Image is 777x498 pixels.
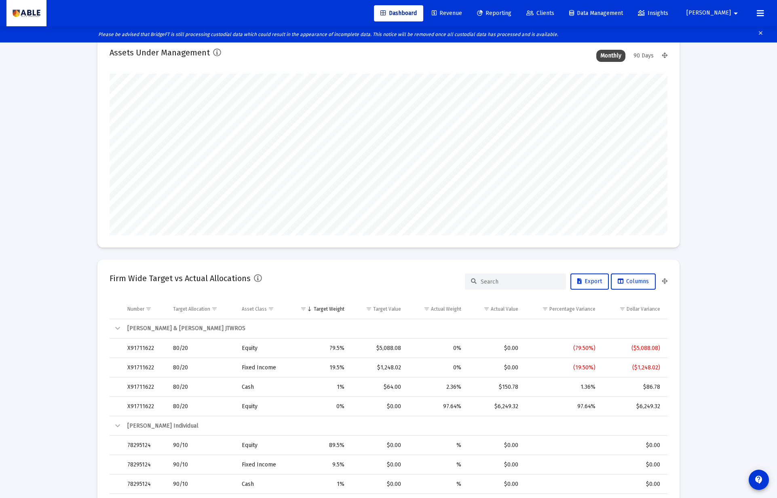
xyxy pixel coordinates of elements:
[242,306,267,312] div: Asset Class
[484,306,490,312] span: Show filter options for column 'Actual Value'
[356,344,401,352] div: $5,088.08
[520,5,561,21] a: Clients
[356,480,401,488] div: $0.00
[122,377,167,397] td: X91711622
[122,339,167,358] td: X91711622
[289,299,350,319] td: Column Target Weight
[412,461,462,469] div: %
[524,299,602,319] td: Column Percentage Variance
[167,358,236,377] td: 80/20
[374,5,423,21] a: Dashboard
[627,306,660,312] div: Dollar Variance
[481,278,560,285] input: Search
[211,306,217,312] span: Show filter options for column 'Target Allocation'
[98,32,558,37] i: Please be advised that BridgeFT is still processing custodial data which could result in the appe...
[619,306,625,312] span: Show filter options for column 'Dollar Variance'
[236,397,289,416] td: Equity
[412,403,462,411] div: 97.64%
[424,306,430,312] span: Show filter options for column 'Actual Weight'
[127,306,144,312] div: Number
[432,10,462,17] span: Revenue
[686,10,731,17] span: [PERSON_NAME]
[431,306,461,312] div: Actual Weight
[167,436,236,455] td: 90/10
[549,306,595,312] div: Percentage Variance
[530,383,596,391] div: 1.36%
[300,306,306,312] span: Show filter options for column 'Target Weight'
[473,364,518,372] div: $0.00
[356,364,401,372] div: $1,248.02
[611,273,656,290] button: Columns
[607,364,660,372] div: ($1,248.02)
[366,306,372,312] span: Show filter options for column 'Target Value'
[356,441,401,449] div: $0.00
[467,299,524,319] td: Column Actual Value
[607,480,660,488] div: $0.00
[295,344,344,352] div: 79.5%
[607,383,660,391] div: $86.78
[425,5,469,21] a: Revenue
[236,339,289,358] td: Equity
[473,441,518,449] div: $0.00
[122,397,167,416] td: X91711622
[236,475,289,494] td: Cash
[295,441,344,449] div: 89.5%
[542,306,548,312] span: Show filter options for column 'Percentage Variance'
[631,5,675,21] a: Insights
[167,397,236,416] td: 80/20
[677,5,750,21] button: [PERSON_NAME]
[412,383,462,391] div: 2.36%
[569,10,623,17] span: Data Management
[530,344,596,352] div: (79.50%)
[167,455,236,475] td: 90/10
[607,403,660,411] div: $6,249.32
[530,403,596,411] div: 97.64%
[236,299,289,319] td: Column Asset Class
[530,364,596,372] div: (19.50%)
[110,46,210,59] h2: Assets Under Management
[295,383,344,391] div: 1%
[473,383,518,391] div: $150.78
[412,364,462,372] div: 0%
[350,299,407,319] td: Column Target Value
[167,377,236,397] td: 80/20
[577,278,602,285] span: Export
[356,383,401,391] div: $64.00
[491,306,518,312] div: Actual Value
[167,299,236,319] td: Column Target Allocation
[373,306,401,312] div: Target Value
[754,475,764,485] mat-icon: contact_support
[167,475,236,494] td: 90/10
[471,5,518,21] a: Reporting
[412,441,462,449] div: %
[122,455,167,475] td: 78295124
[236,455,289,475] td: Fixed Income
[618,278,649,285] span: Columns
[473,403,518,411] div: $6,249.32
[607,461,660,469] div: $0.00
[236,377,289,397] td: Cash
[380,10,417,17] span: Dashboard
[268,306,274,312] span: Show filter options for column 'Asset Class'
[295,461,344,469] div: 9.5%
[236,358,289,377] td: Fixed Income
[122,299,167,319] td: Column Number
[122,358,167,377] td: X91711622
[412,344,462,352] div: 0%
[146,306,152,312] span: Show filter options for column 'Number'
[407,299,467,319] td: Column Actual Weight
[356,403,401,411] div: $0.00
[13,5,40,21] img: Dashboard
[607,344,660,352] div: ($5,088.08)
[477,10,511,17] span: Reporting
[570,273,609,290] button: Export
[412,480,462,488] div: %
[601,299,667,319] td: Column Dollar Variance
[127,422,660,430] div: [PERSON_NAME] Individual
[629,50,658,62] div: 90 Days
[758,28,764,40] mat-icon: clear
[236,436,289,455] td: Equity
[110,416,122,436] td: Collapse
[526,10,554,17] span: Clients
[173,306,210,312] div: Target Allocation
